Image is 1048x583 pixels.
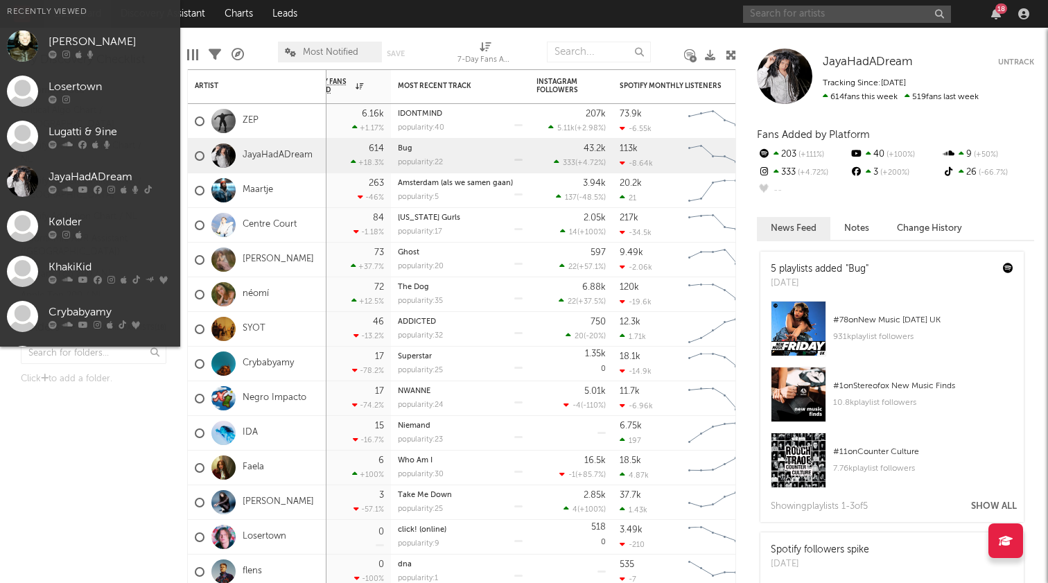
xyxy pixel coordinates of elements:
[995,3,1007,14] div: 18
[398,491,523,499] div: Take Me Down
[584,491,606,500] div: 2.85k
[398,214,523,222] div: California Gurls
[771,262,868,277] div: 5 playlists added
[398,145,523,153] div: Bug
[398,491,452,499] a: Take Me Down
[49,124,173,141] div: Lugatti & 9ine
[352,401,384,410] div: -74.2 %
[620,82,724,90] div: Spotify Monthly Listeners
[375,352,384,361] div: 17
[682,277,744,312] svg: Chart title
[833,312,1013,329] div: # 78 on New Music [DATE] UK
[682,208,744,243] svg: Chart title
[354,574,384,583] div: -100 %
[849,146,941,164] div: 40
[398,145,412,153] a: Bug
[243,150,313,162] a: JayaHadADream
[457,35,513,75] div: 7-Day Fans Added (7-Day Fans Added)
[977,169,1008,177] span: -66.7 %
[375,421,384,430] div: 15
[7,3,173,20] div: Recently Viewed
[823,55,913,69] a: JayaHadADream
[352,470,384,479] div: +100 %
[398,401,444,409] div: popularity: 24
[375,387,384,396] div: 17
[352,123,384,132] div: +1.17 %
[760,433,1024,498] a: #11onCounter Culture7.76kplaylist followers
[620,283,639,292] div: 120k
[583,402,604,410] span: -110 %
[398,388,523,395] div: NWANNE
[620,144,638,153] div: 113k
[682,347,744,381] svg: Chart title
[398,422,523,430] div: Niemand
[620,248,643,257] div: 9.49k
[398,353,523,360] div: Superstar
[559,262,606,271] div: ( )
[771,557,869,571] div: [DATE]
[942,164,1034,182] div: 26
[398,180,513,187] a: Amsterdam (als we samen gaan)
[49,34,173,51] div: [PERSON_NAME]
[536,78,585,94] div: Instagram Followers
[398,457,523,464] div: Who Am I
[351,158,384,167] div: +18.3 %
[991,8,1001,19] button: 18
[557,125,575,132] span: 5.11k
[682,139,744,173] svg: Chart title
[378,528,384,537] div: 0
[560,227,606,236] div: ( )
[573,506,577,514] span: 4
[398,110,442,118] a: IDONTMIND
[49,214,173,231] div: Kølder
[398,284,523,291] div: The Dog
[579,229,604,236] span: +100 %
[398,457,433,464] a: Who Am I
[398,159,443,166] div: popularity: 22
[369,144,384,153] div: 614
[398,505,443,513] div: popularity: 25
[398,540,439,548] div: popularity: 9
[398,332,443,340] div: popularity: 32
[577,159,604,167] span: +4.72 %
[49,304,173,321] div: Crybabyamy
[398,367,443,374] div: popularity: 25
[554,158,606,167] div: ( )
[398,318,436,326] a: ADDICTED
[620,367,652,376] div: -14.9k
[195,82,299,90] div: Artist
[682,173,744,208] svg: Chart title
[846,264,868,274] a: "Bug"
[620,401,653,410] div: -6.96k
[566,331,606,340] div: ( )
[398,249,523,256] div: Ghost
[757,146,849,164] div: 203
[568,298,576,306] span: 22
[760,367,1024,433] a: #1onStereofox New Music Finds10.8kplaylist followers
[760,301,1024,367] a: #78onNew Music [DATE] UK931kplaylist followers
[584,214,606,223] div: 2.05k
[833,460,1013,477] div: 7.76k playlist followers
[243,219,297,231] a: Centre Court
[398,297,443,305] div: popularity: 35
[591,248,606,257] div: 597
[243,496,314,508] a: [PERSON_NAME]
[972,151,998,159] span: +50 %
[833,444,1013,460] div: # 11 on Counter Culture
[682,381,744,416] svg: Chart title
[682,104,744,139] svg: Chart title
[757,182,849,200] div: --
[569,229,577,236] span: 14
[398,561,523,568] div: dna
[757,164,849,182] div: 333
[577,471,604,479] span: +85.7 %
[620,179,642,188] div: 20.2k
[353,331,384,340] div: -13.2 %
[568,263,577,271] span: 22
[833,378,1013,394] div: # 1 on Stereofox New Music Finds
[585,349,606,358] div: 1.35k
[796,169,828,177] span: +4.72 %
[620,297,652,306] div: -19.6k
[374,248,384,257] div: 73
[49,169,173,186] div: JayaHadADream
